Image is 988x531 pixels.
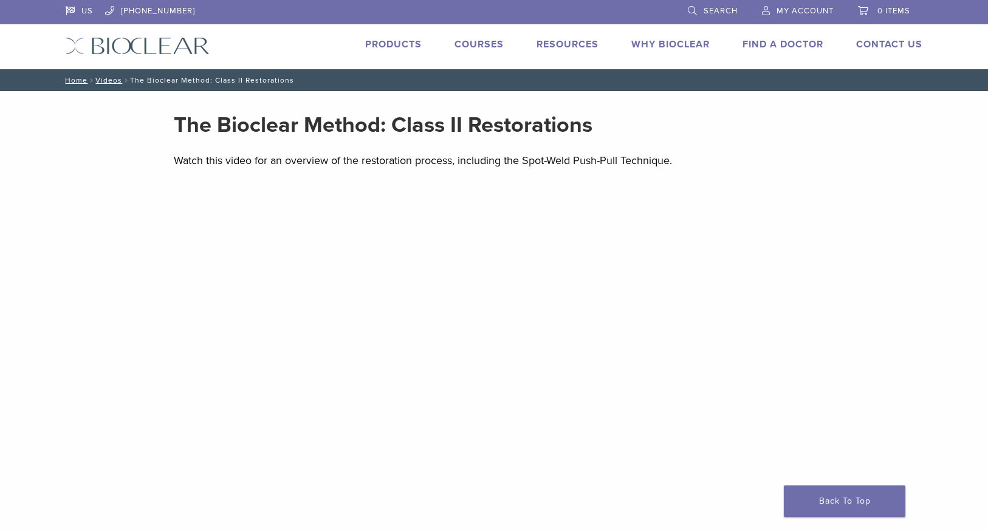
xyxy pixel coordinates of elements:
a: Find A Doctor [743,38,823,50]
a: Products [365,38,422,50]
span: 0 items [877,6,910,16]
p: Watch this video for an overview of the restoration process, including the Spot-Weld Push-Pull Te... [174,151,814,170]
a: Courses [455,38,504,50]
a: Resources [537,38,599,50]
span: / [87,77,95,83]
nav: The Bioclear Method: Class II Restorations [57,69,931,91]
a: Why Bioclear [631,38,710,50]
span: Search [704,6,738,16]
h2: The Bioclear Method: Class II Restorations [174,111,814,140]
a: Home [61,76,87,84]
span: / [122,77,130,83]
img: Bioclear [66,37,210,55]
a: Videos [95,76,122,84]
a: Contact Us [856,38,922,50]
span: My Account [777,6,834,16]
a: Back To Top [784,485,905,517]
